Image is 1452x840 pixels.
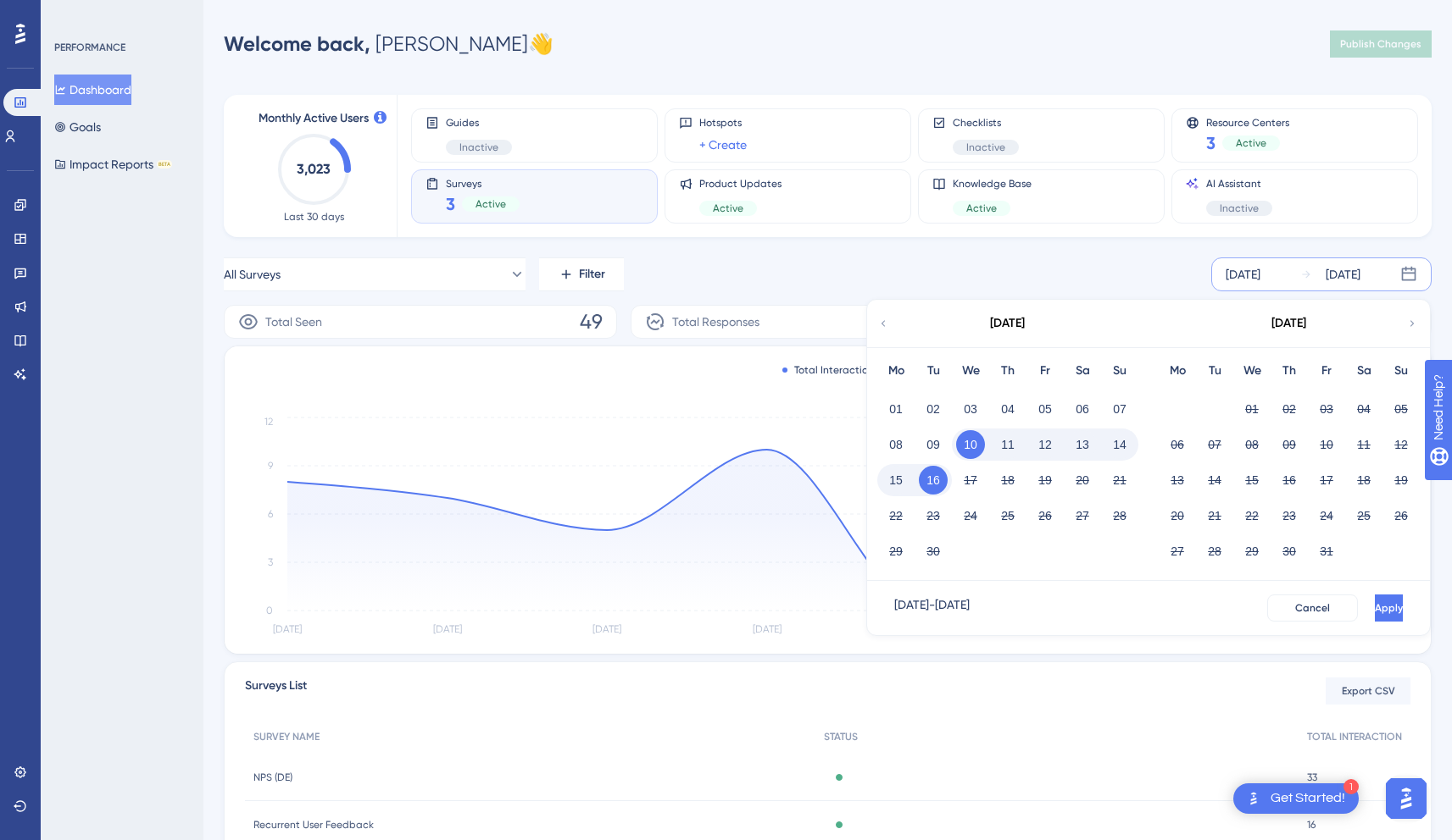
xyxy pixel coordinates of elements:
[1271,361,1308,381] div: Th
[953,116,1019,130] span: Checklists
[956,466,985,495] button: 17
[1387,430,1416,459] button: 12
[1026,361,1064,381] div: Fr
[1326,264,1360,285] div: [DATE]
[273,623,302,635] tspan: [DATE]
[1105,466,1134,495] button: 21
[1307,771,1317,784] span: 33
[699,135,747,155] a: + Create
[446,177,520,189] span: Surveys
[1068,501,1097,530] button: 27
[1312,501,1341,530] button: 24
[1312,395,1341,423] button: 03
[1200,430,1229,459] button: 07
[1312,537,1341,566] button: 31
[459,141,498,154] span: Inactive
[1233,361,1271,381] div: We
[266,605,273,616] tspan: 0
[1345,361,1382,381] div: Sa
[284,210,344,224] span: Last 30 days
[1349,466,1378,495] button: 18
[268,556,273,568] tspan: 3
[1295,601,1330,615] span: Cancel
[476,197,506,211] span: Active
[433,623,462,635] tspan: [DATE]
[1064,361,1101,381] div: Sa
[1307,730,1402,743] span: TOTAL INTERACTION
[1226,264,1260,285] div: [DATE]
[989,361,1026,381] div: Th
[966,202,997,215] span: Active
[1163,537,1192,566] button: 27
[915,361,952,381] div: Tu
[993,466,1022,495] button: 18
[1238,537,1266,566] button: 29
[1068,395,1097,423] button: 06
[1206,177,1272,191] span: AI Assistant
[297,161,331,177] text: 3,023
[882,430,910,459] button: 08
[54,75,131,105] button: Dashboard
[1387,501,1416,530] button: 26
[919,466,948,495] button: 16
[1031,501,1060,530] button: 26
[993,430,1022,459] button: 11
[672,312,759,332] span: Total Responses
[1312,466,1341,495] button: 17
[54,149,172,180] button: Impact ReportsBETA
[1382,361,1420,381] div: Su
[966,141,1005,154] span: Inactive
[1031,395,1060,423] button: 05
[224,264,281,285] span: All Surveys
[1375,601,1403,615] span: Apply
[1344,779,1359,794] div: 1
[1238,501,1266,530] button: 22
[882,395,910,423] button: 01
[1206,116,1289,128] span: Resource Centers
[1275,537,1304,566] button: 30
[1163,466,1192,495] button: 13
[1349,501,1378,530] button: 25
[1031,430,1060,459] button: 12
[1342,684,1395,698] span: Export CSV
[1267,594,1358,622] button: Cancel
[956,501,985,530] button: 24
[1200,466,1229,495] button: 14
[882,466,910,495] button: 15
[919,430,948,459] button: 09
[592,623,621,635] tspan: [DATE]
[1275,501,1304,530] button: 23
[1387,466,1416,495] button: 19
[1349,395,1378,423] button: 04
[1312,430,1341,459] button: 10
[956,430,985,459] button: 10
[713,202,743,215] span: Active
[1387,395,1416,423] button: 05
[268,508,273,520] tspan: 6
[1375,594,1403,622] button: Apply
[919,501,948,530] button: 23
[1105,501,1134,530] button: 28
[245,676,307,706] span: Surveys List
[1031,466,1060,495] button: 19
[265,312,322,332] span: Total Seen
[1243,788,1264,809] img: launcher-image-alternative-text
[919,395,948,423] button: 02
[990,313,1025,334] div: [DATE]
[1163,430,1192,459] button: 06
[259,108,369,129] span: Monthly Active Users
[1308,361,1345,381] div: Fr
[1163,501,1192,530] button: 20
[268,460,273,472] tspan: 9
[1105,430,1134,459] button: 14
[894,594,970,622] div: [DATE] - [DATE]
[1196,361,1233,381] div: Tu
[1238,430,1266,459] button: 08
[782,363,874,377] div: Total Interaction
[956,395,985,423] button: 03
[1238,395,1266,423] button: 01
[580,308,603,335] span: 49
[1275,430,1304,459] button: 09
[699,177,782,191] span: Product Updates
